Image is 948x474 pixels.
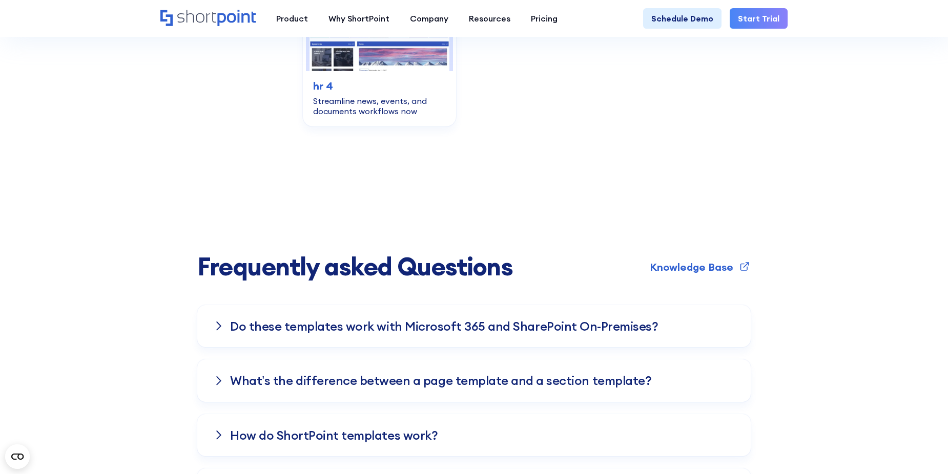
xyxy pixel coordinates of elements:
[318,8,400,29] a: Why ShortPoint
[459,8,521,29] a: Resources
[313,96,446,116] div: Streamline news, events, and documents workflows now
[650,260,751,274] a: Knowledge Base
[410,12,448,25] div: Company
[197,253,513,281] span: Frequently asked Questions
[400,8,459,29] a: Company
[5,444,30,469] button: Open CMP widget
[730,8,788,29] a: Start Trial
[521,8,568,29] a: Pricing
[230,319,658,333] h3: Do these templates work with Microsoft 365 and SharePoint On-Premises?
[313,78,446,94] h3: hr 4
[266,8,318,29] a: Product
[160,10,256,27] a: Home
[230,374,651,387] h3: What’s the difference between a page template and a section template?
[531,12,558,25] div: Pricing
[328,12,389,25] div: Why ShortPoint
[897,425,948,474] iframe: Chat Widget
[276,12,308,25] div: Product
[230,428,438,442] h3: How do ShortPoint templates work?
[643,8,722,29] a: Schedule Demo
[650,262,733,272] div: Knowledge Base
[469,12,510,25] div: Resources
